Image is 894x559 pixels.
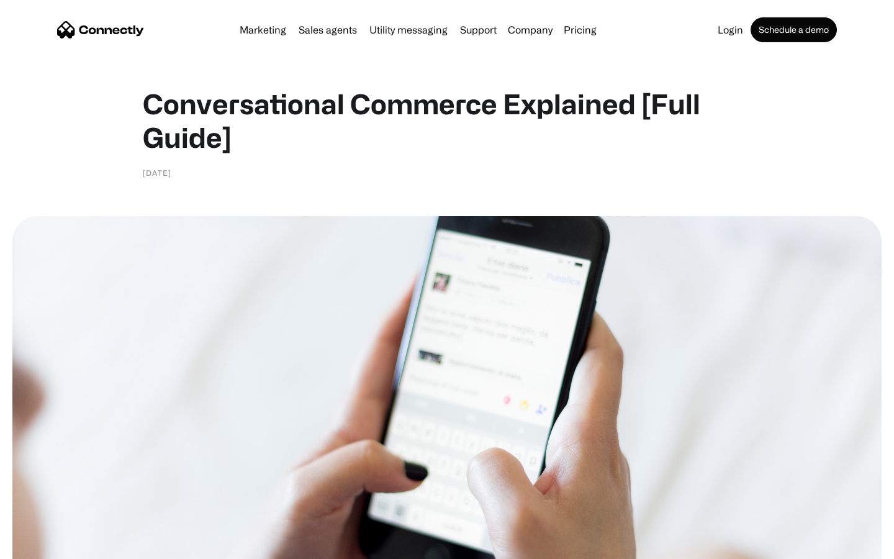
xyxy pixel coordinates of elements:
div: [DATE] [143,166,171,179]
a: Support [455,25,502,35]
h1: Conversational Commerce Explained [Full Guide] [143,87,751,154]
ul: Language list [25,537,74,555]
a: Sales agents [294,25,362,35]
a: Pricing [559,25,602,35]
a: Marketing [235,25,291,35]
div: Company [508,21,553,39]
aside: Language selected: English [12,537,74,555]
a: home [57,20,144,39]
div: Company [504,21,556,39]
a: Utility messaging [364,25,453,35]
a: Schedule a demo [751,17,837,42]
a: Login [713,25,748,35]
